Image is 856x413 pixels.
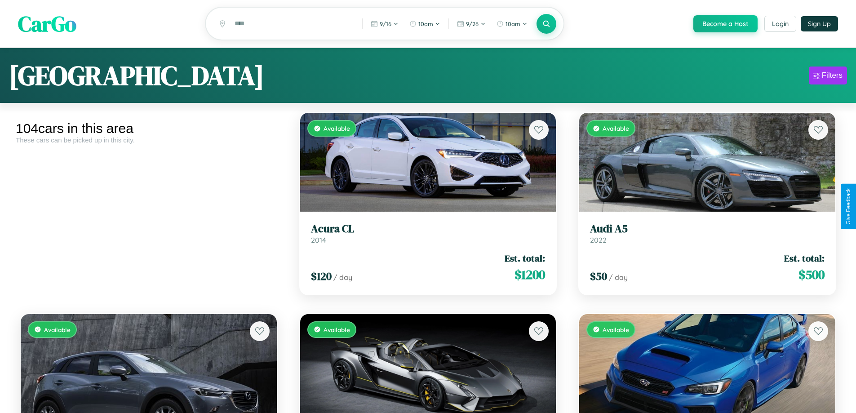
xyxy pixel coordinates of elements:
[324,326,350,333] span: Available
[9,57,264,94] h1: [GEOGRAPHIC_DATA]
[505,252,545,265] span: Est. total:
[380,20,391,27] span: 9 / 16
[311,222,546,244] a: Acura CL2014
[798,266,825,284] span: $ 500
[366,17,403,31] button: 9/16
[809,67,847,84] button: Filters
[784,252,825,265] span: Est. total:
[16,136,282,144] div: These cars can be picked up in this city.
[311,269,332,284] span: $ 120
[492,17,532,31] button: 10am
[590,222,825,244] a: Audi A52022
[822,71,843,80] div: Filters
[18,9,76,39] span: CarGo
[324,124,350,132] span: Available
[44,326,71,333] span: Available
[506,20,520,27] span: 10am
[590,222,825,235] h3: Audi A5
[333,273,352,282] span: / day
[514,266,545,284] span: $ 1200
[603,124,629,132] span: Available
[311,222,546,235] h3: Acura CL
[845,188,852,225] div: Give Feedback
[418,20,433,27] span: 10am
[590,235,607,244] span: 2022
[764,16,796,32] button: Login
[466,20,479,27] span: 9 / 26
[609,273,628,282] span: / day
[16,121,282,136] div: 104 cars in this area
[311,235,326,244] span: 2014
[603,326,629,333] span: Available
[590,269,607,284] span: $ 50
[405,17,445,31] button: 10am
[693,15,758,32] button: Become a Host
[801,16,838,31] button: Sign Up
[452,17,490,31] button: 9/26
